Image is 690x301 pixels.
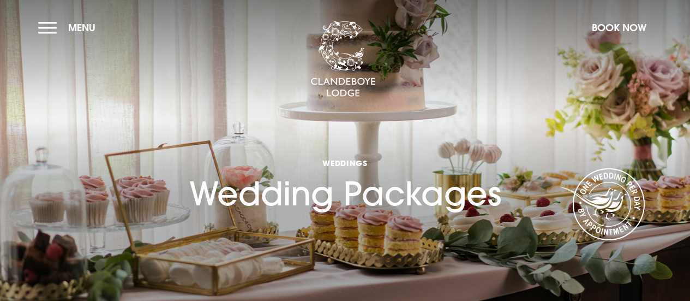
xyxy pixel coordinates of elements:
[310,21,376,98] img: Clandeboye Lodge
[189,120,501,213] h1: Wedding Packages
[586,16,652,39] button: Book Now
[38,16,101,39] button: Menu
[189,158,501,168] span: Weddings
[68,21,95,34] span: Menu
